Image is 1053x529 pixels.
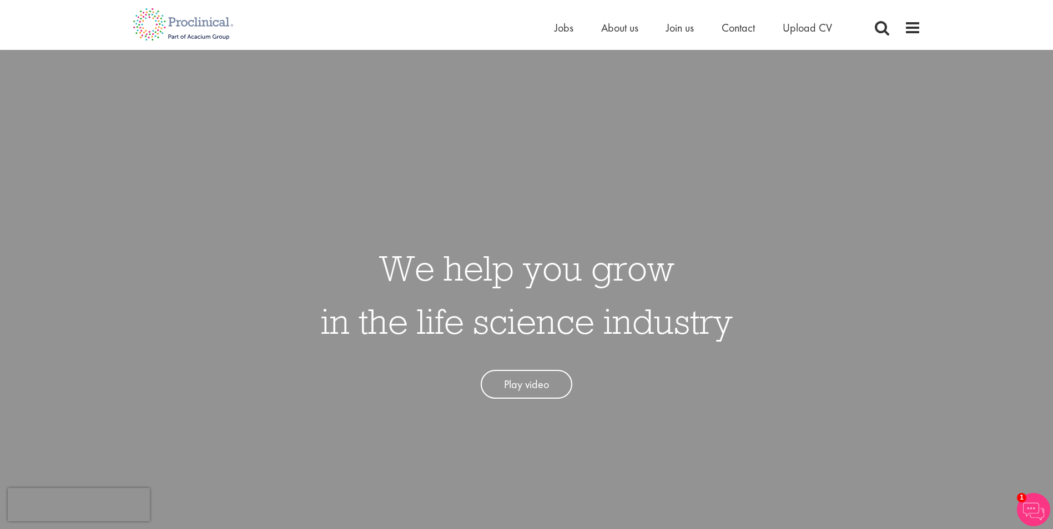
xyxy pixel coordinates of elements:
span: 1 [1017,493,1026,502]
a: Contact [722,21,755,35]
a: About us [601,21,638,35]
a: Jobs [555,21,573,35]
a: Upload CV [783,21,832,35]
img: Chatbot [1017,493,1050,526]
h1: We help you grow in the life science industry [321,241,733,348]
a: Play video [481,370,572,399]
a: Join us [666,21,694,35]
